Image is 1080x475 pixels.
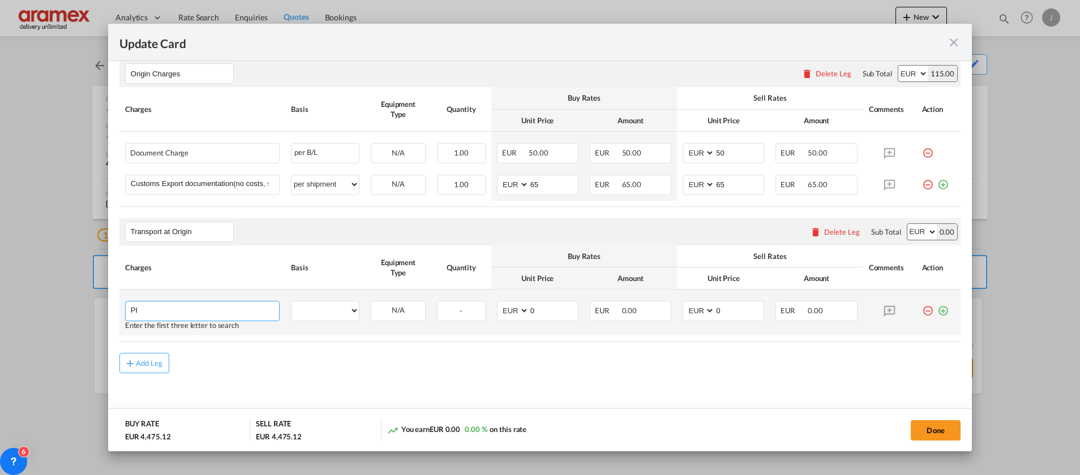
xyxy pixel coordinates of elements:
[937,175,949,186] md-icon: icon-plus-circle-outline green-400-fg
[119,353,169,373] button: Add Leg
[131,301,279,318] input: Charge Name
[130,144,238,157] div: Document Charge
[808,148,828,157] span: 50.00
[683,93,857,103] div: Sell Rates
[131,65,233,82] input: Leg Name
[715,144,764,161] input: 50
[863,87,916,131] th: Comments
[387,424,527,436] div: You earn on this rate
[584,267,677,290] th: Amount
[683,251,857,261] div: Sell Rates
[371,175,425,193] div: N/A
[715,175,764,192] input: 65
[430,425,460,434] span: EUR 0.00
[810,226,821,237] md-icon: icon-delete
[125,104,280,114] div: Charges
[437,104,486,114] div: Quantity
[922,175,933,186] md-icon: icon-minus-circle-outline red-400-fg
[491,110,584,132] th: Unit Price
[781,180,806,189] span: EUR
[863,245,916,290] th: Comments
[595,180,620,189] span: EUR
[922,143,933,154] md-icon: icon-minus-circle-outline red-400-fg
[454,180,469,189] span: 1.00
[392,148,405,157] span: N/A
[928,66,957,81] div: 115.00
[437,262,486,273] div: Quantity
[529,301,578,318] input: 0
[622,148,642,157] span: 50.00
[808,306,823,315] span: 0.00
[677,267,770,290] th: Unit Price
[922,301,933,312] md-icon: icon-minus-circle-outline red-400-fg
[916,245,961,290] th: Action
[465,425,487,434] span: 0.00 %
[595,306,620,315] span: EUR
[491,267,584,290] th: Unit Price
[291,262,359,273] div: Basis
[502,148,528,157] span: EUR
[126,175,279,192] md-input-container: Customs Export documentation(no costs, suggested sell)
[497,251,671,261] div: Buy Rates
[677,110,770,132] th: Unit Price
[126,301,279,318] md-input-container: PI
[863,68,892,79] div: Sub Total
[136,360,163,366] div: Add Leg
[119,35,947,49] div: Update Card
[824,227,860,236] div: Delete Leg
[781,148,806,157] span: EUR
[770,267,863,290] th: Amount
[595,148,620,157] span: EUR
[291,143,359,163] div: per B/L
[810,227,860,236] button: Delete Leg
[291,104,359,114] div: Basis
[256,418,291,431] div: SELL RATE
[125,418,159,431] div: BUY RATE
[387,425,398,436] md-icon: icon-trending-up
[715,301,764,318] input: 0
[871,227,901,237] div: Sub Total
[770,110,863,132] th: Amount
[125,431,174,442] div: EUR 4,475.12
[131,223,233,240] input: Leg Name
[781,306,806,315] span: EUR
[371,99,426,119] div: Equipment Type
[256,431,302,442] div: EUR 4,475.12
[371,301,425,319] div: N/A
[371,257,426,278] div: Equipment Type
[584,110,677,132] th: Amount
[529,175,578,192] input: 65
[454,148,469,157] span: 1.00
[937,224,958,240] div: 0.00
[460,306,462,315] span: -
[802,68,813,79] md-icon: icon-delete
[497,93,671,103] div: Buy Rates
[937,301,949,312] md-icon: icon-plus-circle-outline green-400-fg
[108,24,972,451] md-dialog: Update CardPort of ...
[808,180,828,189] span: 65.00
[916,87,961,131] th: Action
[125,262,280,273] div: Charges
[125,357,136,369] md-icon: icon-plus md-link-fg s20
[947,36,961,49] md-icon: icon-close fg-AAA8AD m-0 pointer
[125,321,280,330] div: Enter the first three letter to search
[622,180,642,189] span: 65.00
[911,420,961,441] button: Done
[131,175,279,192] input: Charge Name
[816,69,851,78] div: Delete Leg
[802,69,851,78] button: Delete Leg
[292,175,359,193] select: per shipment
[622,306,637,315] span: 0.00
[529,148,548,157] span: 50.00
